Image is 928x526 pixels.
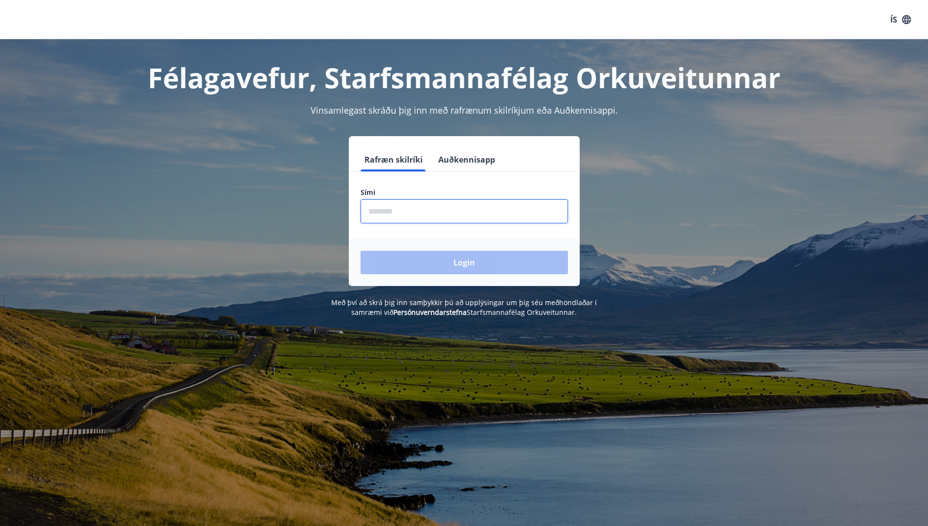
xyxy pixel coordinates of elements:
[361,188,568,197] label: Sími
[361,148,427,171] button: Rafræn skilríki
[124,59,805,96] h1: Félagavefur, Starfsmannafélag Orkuveitunnar
[434,148,499,171] button: Auðkennisapp
[311,104,618,116] span: Vinsamlegast skráðu þig inn með rafrænum skilríkjum eða Auðkennisappi.
[393,308,467,317] a: Persónuverndarstefna
[331,298,597,317] span: Með því að skrá þig inn samþykkir þú að upplýsingar um þig séu meðhöndlaðar í samræmi við Starfsm...
[885,11,916,28] button: ÍS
